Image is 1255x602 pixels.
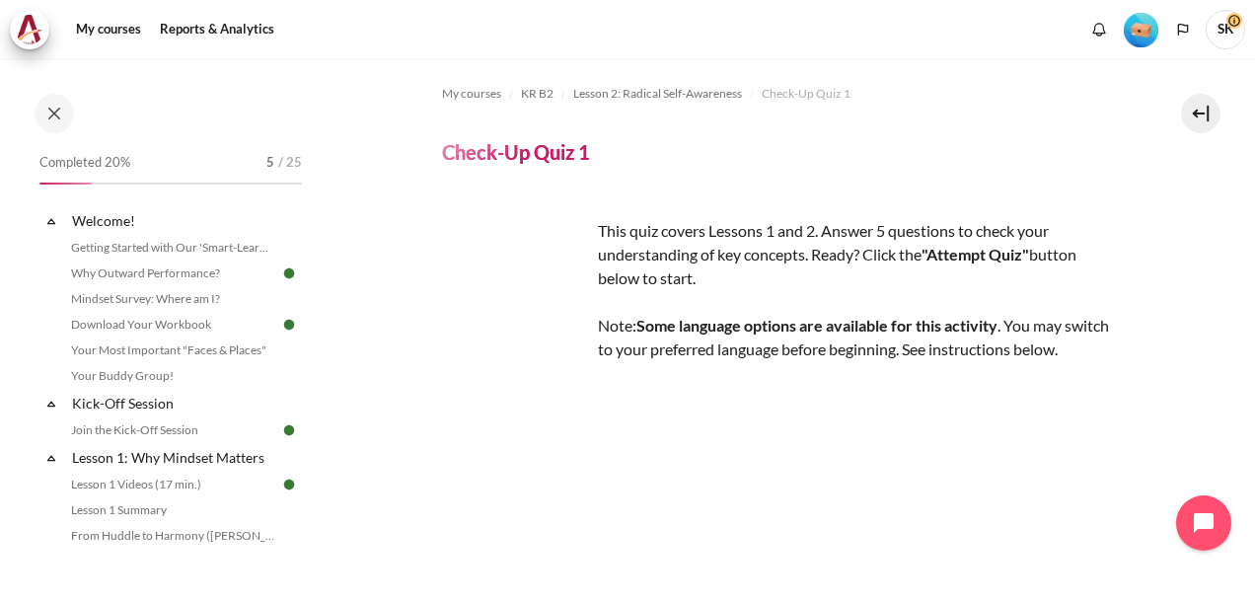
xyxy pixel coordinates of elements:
[280,476,298,493] img: Done
[280,316,298,334] img: Done
[1206,10,1245,49] span: SK
[521,85,554,103] span: KR B2
[39,183,92,185] div: 20%
[16,15,43,44] img: Architeck
[266,153,274,173] span: 5
[573,82,742,106] a: Lesson 2: Radical Self-Awareness
[65,287,280,311] a: Mindset Survey: Where am I?
[65,498,280,522] a: Lesson 1 Summary
[69,390,280,416] a: Kick-Off Session
[65,313,280,337] a: Download Your Workbook
[65,418,280,442] a: Join the Kick-Off Session
[69,207,280,234] a: Welcome!
[280,264,298,282] img: Done
[39,153,130,173] span: Completed 20%
[278,153,302,173] span: / 25
[65,339,280,362] a: Your Most Important "Faces & Places"
[10,10,59,49] a: Architeck Architeck
[521,82,554,106] a: KR B2
[153,10,281,49] a: Reports & Analytics
[573,85,742,103] span: Lesson 2: Radical Self-Awareness
[1124,13,1158,47] img: Level #1
[762,82,850,106] a: Check-Up Quiz 1
[69,10,148,49] a: My courses
[1124,11,1158,47] div: Level #1
[65,524,280,548] a: From Huddle to Harmony ([PERSON_NAME]'s Story)
[1116,11,1166,47] a: Level #1
[442,195,590,343] img: sf
[65,364,280,388] a: Your Buddy Group!
[922,245,1029,263] strong: "Attempt Quiz"
[442,78,1115,110] nav: Navigation bar
[69,444,280,471] a: Lesson 1: Why Mindset Matters
[442,85,501,103] span: My courses
[1168,15,1198,44] button: Languages
[636,316,997,335] strong: Some language options are available for this activity
[598,316,636,335] span: Note:
[41,448,61,468] span: Collapse
[65,262,280,285] a: Why Outward Performance?
[41,394,61,414] span: Collapse
[65,473,280,496] a: Lesson 1 Videos (17 min.)
[41,211,61,231] span: Collapse
[1206,10,1245,49] a: User menu
[762,85,850,103] span: Check-Up Quiz 1
[1084,15,1114,44] div: Show notification window with no new notifications
[442,139,590,165] h4: Check-Up Quiz 1
[442,82,501,106] a: My courses
[280,421,298,439] img: Done
[65,236,280,260] a: Getting Started with Our 'Smart-Learning' Platform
